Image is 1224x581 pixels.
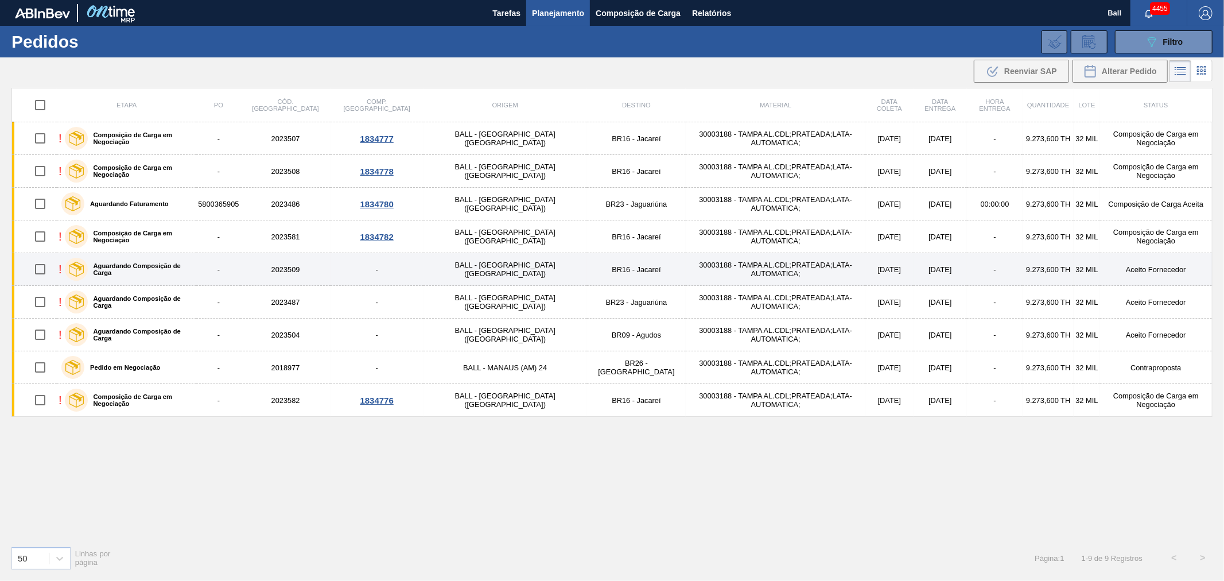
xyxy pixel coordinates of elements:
[1073,60,1168,83] div: Alterar Pedido
[196,220,240,253] td: -
[1144,102,1168,109] span: Status
[12,188,1213,220] a: Aguardando Faturamento58003659052023486BALL - [GEOGRAPHIC_DATA] ([GEOGRAPHIC_DATA])BR23 - Jaguari...
[686,220,865,253] td: 30003188 - TAMPA AL.CDL;PRATEADA;LATA-AUTOMATICA;
[332,134,422,144] div: 1834777
[1163,37,1183,47] span: Filtro
[240,220,330,253] td: 2023581
[1100,155,1213,188] td: Composição de Carga em Negociação
[587,319,686,351] td: BR09 - Agudos
[240,351,330,384] td: 2018977
[1100,384,1213,417] td: Composição de Carga em Negociação
[492,6,520,20] span: Tarefas
[240,384,330,417] td: 2023582
[686,286,865,319] td: 30003188 - TAMPA AL.CDL;PRATEADA;LATA-AUTOMATICA;
[686,351,865,384] td: 30003188 - TAMPA AL.CDL;PRATEADA;LATA-AUTOMATICA;
[686,384,865,417] td: 30003188 - TAMPA AL.CDL;PRATEADA;LATA-AUTOMATICA;
[1078,102,1095,109] span: Lote
[332,396,422,405] div: 1834776
[59,263,62,276] div: !
[240,319,330,351] td: 2023504
[1042,30,1067,53] div: Importar Negociações dos Pedidos
[1100,220,1213,253] td: Composição de Carga em Negociação
[196,384,240,417] td: -
[423,220,587,253] td: BALL - [GEOGRAPHIC_DATA] ([GEOGRAPHIC_DATA])
[1100,286,1213,319] td: Aceito Fornecedor
[1027,102,1069,109] span: Quantidade
[622,102,651,109] span: Destino
[15,8,70,18] img: TNhmsLtSVTkK8tSr43FrP2fwEKptu5GPRR3wAAAABJRU5ErkJggg==
[196,122,240,155] td: -
[967,319,1023,351] td: -
[88,262,192,276] label: Aguardando Composição de Carga
[914,220,967,253] td: [DATE]
[12,384,1213,417] a: !Composição de Carga em Negociação-2023582BALL - [GEOGRAPHIC_DATA] ([GEOGRAPHIC_DATA])BR16 - Jaca...
[967,384,1023,417] td: -
[587,384,686,417] td: BR16 - Jacareí
[686,188,865,220] td: 30003188 - TAMPA AL.CDL;PRATEADA;LATA-AUTOMATICA;
[331,319,423,351] td: -
[214,102,223,109] span: PO
[914,155,967,188] td: [DATE]
[88,164,192,178] label: Composição de Carga em Negociação
[1169,60,1191,82] div: Visão em Lista
[1023,384,1074,417] td: 9.273,600 TH
[1199,6,1213,20] img: Logout
[196,188,240,220] td: 5800365905
[686,122,865,155] td: 30003188 - TAMPA AL.CDL;PRATEADA;LATA-AUTOMATICA;
[865,122,913,155] td: [DATE]
[1102,67,1157,76] span: Alterar Pedido
[1074,122,1099,155] td: 32 MIL
[12,253,1213,286] a: !Aguardando Composição de Carga-2023509-BALL - [GEOGRAPHIC_DATA] ([GEOGRAPHIC_DATA])BR16 - Jacare...
[423,188,587,220] td: BALL - [GEOGRAPHIC_DATA] ([GEOGRAPHIC_DATA])
[331,253,423,286] td: -
[1115,30,1213,53] button: Filtro
[692,6,731,20] span: Relatórios
[240,155,330,188] td: 2023508
[686,155,865,188] td: 30003188 - TAMPA AL.CDL;PRATEADA;LATA-AUTOMATICA;
[12,220,1213,253] a: !Composição de Carga em Negociação-2023581BALL - [GEOGRAPHIC_DATA] ([GEOGRAPHIC_DATA])BR16 - Jaca...
[423,286,587,319] td: BALL - [GEOGRAPHIC_DATA] ([GEOGRAPHIC_DATA])
[865,319,913,351] td: [DATE]
[1023,188,1074,220] td: 9.273,600 TH
[1074,286,1099,319] td: 32 MIL
[332,232,422,242] div: 1834782
[865,253,913,286] td: [DATE]
[423,319,587,351] td: BALL - [GEOGRAPHIC_DATA] ([GEOGRAPHIC_DATA])
[331,351,423,384] td: -
[240,253,330,286] td: 2023509
[88,295,192,309] label: Aguardando Composição de Carga
[686,319,865,351] td: 30003188 - TAMPA AL.CDL;PRATEADA;LATA-AUTOMATICA;
[596,6,681,20] span: Composição de Carga
[967,220,1023,253] td: -
[865,286,913,319] td: [DATE]
[252,98,318,112] span: Cód. [GEOGRAPHIC_DATA]
[196,155,240,188] td: -
[587,122,686,155] td: BR16 - Jacareí
[967,351,1023,384] td: -
[1188,544,1217,572] button: >
[84,200,169,207] label: Aguardando Faturamento
[59,296,62,309] div: !
[12,286,1213,319] a: !Aguardando Composição de Carga-2023487-BALL - [GEOGRAPHIC_DATA] ([GEOGRAPHIC_DATA])BR23 - Jaguar...
[1160,544,1188,572] button: <
[924,98,955,112] span: Data entrega
[760,102,791,109] span: Material
[587,155,686,188] td: BR16 - Jacareí
[1082,554,1143,563] span: 1 - 9 de 9 Registros
[1023,155,1074,188] td: 9.273,600 TH
[1100,122,1213,155] td: Composição de Carga em Negociação
[59,394,62,407] div: !
[196,351,240,384] td: -
[59,230,62,243] div: !
[12,155,1213,188] a: !Composição de Carga em Negociação-2023508BALL - [GEOGRAPHIC_DATA] ([GEOGRAPHIC_DATA])BR16 - Jaca...
[1074,188,1099,220] td: 32 MIL
[423,155,587,188] td: BALL - [GEOGRAPHIC_DATA] ([GEOGRAPHIC_DATA])
[914,351,967,384] td: [DATE]
[1074,351,1099,384] td: 32 MIL
[332,166,422,176] div: 1834778
[865,155,913,188] td: [DATE]
[865,188,913,220] td: [DATE]
[967,155,1023,188] td: -
[1074,155,1099,188] td: 32 MIL
[116,102,137,109] span: Etapa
